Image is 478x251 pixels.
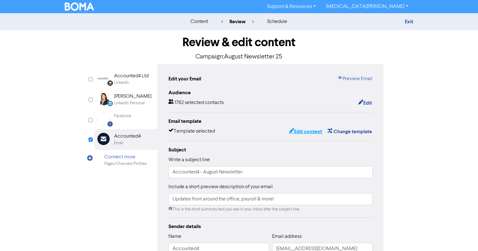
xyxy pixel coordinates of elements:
[97,93,110,105] img: LinkedinPersonal
[168,183,273,191] label: Include a short preview description of your email
[114,80,129,86] div: LinkedIn
[114,133,141,140] div: Accounted4
[168,117,373,125] div: Email template
[95,89,157,110] div: LinkedinPersonal [PERSON_NAME]LinkedIn Personal
[338,75,372,83] a: Preview Email
[190,18,208,25] div: content
[168,156,210,164] label: Write a subject line
[95,150,157,170] div: Connect morePages/Channels/Profiles
[358,99,372,107] button: Edit
[327,128,372,136] button: Change template
[221,18,254,25] div: review
[168,146,373,154] div: Subject
[272,233,302,240] label: Email address
[104,161,147,167] div: Pages/Channels/Profiles
[168,223,373,230] div: Sender details
[405,19,413,25] a: Exit
[168,99,224,107] div: 1762 selected contacts
[168,233,181,240] label: Name
[114,140,123,146] div: Email
[168,128,215,136] div: Template selected
[321,2,413,12] a: [MEDICAL_DATA][PERSON_NAME]
[289,128,322,136] button: Edit content
[114,113,131,119] div: Facebook
[97,72,110,85] img: Linkedin
[168,89,373,96] div: Audience
[95,129,157,150] div: Accounted4Email
[104,153,147,161] div: Connect more
[262,2,321,12] a: Support & Resources
[114,72,149,80] div: Accounted4 Ltd
[95,69,157,89] div: Linkedin Accounted4 LtdLinkedIn
[95,35,384,50] h1: Review & edit content
[95,52,384,62] p: Campaign: August Newsletter 25
[95,110,157,129] div: Facebook Facebook
[114,93,151,100] div: [PERSON_NAME]
[65,3,94,11] img: BOMA Logo
[447,221,478,251] iframe: Chat Widget
[97,113,110,126] img: Facebook
[168,206,373,212] div: This is the short summary text you see in your inbox after the subject line.
[114,100,145,106] div: LinkedIn Personal
[168,75,201,83] div: Edit your Email
[267,18,287,25] div: schedule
